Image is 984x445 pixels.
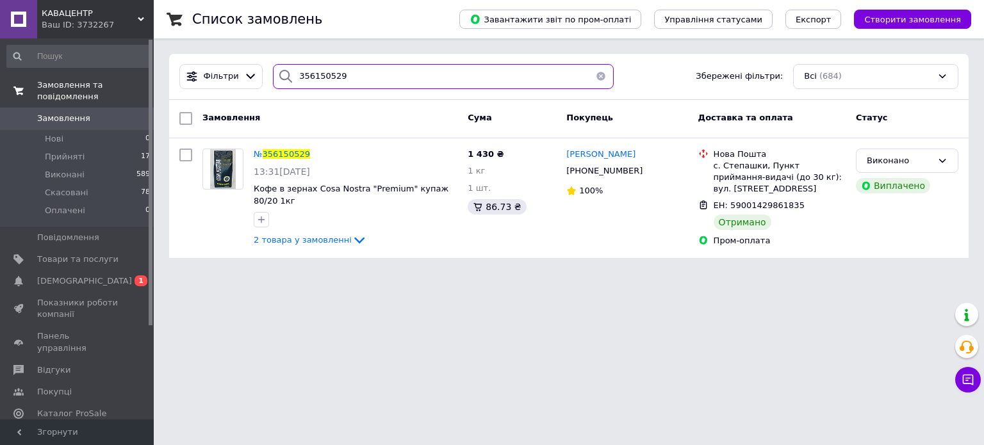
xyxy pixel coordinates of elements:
span: Статус [856,113,888,122]
span: Управління статусами [664,15,762,24]
span: Повідомлення [37,232,99,243]
span: Панель управління [37,330,119,353]
div: Нова Пошта [714,149,846,160]
div: Виплачено [856,178,930,193]
span: [DEMOGRAPHIC_DATA] [37,275,132,287]
span: Відгуки [37,364,70,376]
img: Фото товару [210,149,235,189]
div: 86.73 ₴ [468,199,526,214]
a: Створити замовлення [841,14,971,24]
span: 0 [145,133,150,145]
span: 100% [579,186,603,195]
span: Скасовані [45,187,88,198]
h1: Список замовлень [192,12,322,27]
span: 78 [141,187,150,198]
a: Кофе в зернах Cosa Nostra "Premium" купаж 80/20 1кг [254,184,448,206]
span: Каталог ProSale [37,408,106,419]
button: Очистить [588,64,614,89]
button: Чат з покупцем [955,367,981,392]
div: с. Степашки, Пункт приймання-видачі (до 30 кг): вул. [STREET_ADDRESS] [714,160,846,195]
div: Виконано [867,154,932,168]
a: 2 товара у замовленні [254,235,367,245]
span: Збережені фільтри: [696,70,783,83]
span: ЕН: 59001429861835 [714,200,805,210]
span: [PERSON_NAME] [566,149,635,159]
span: Доставка та оплата [698,113,793,122]
div: Отримано [714,214,771,230]
span: 1 430 ₴ [468,149,504,159]
span: Прийняті [45,151,85,163]
a: [PERSON_NAME] [566,149,635,161]
input: Пошук за номером замовлення, ПІБ покупця, номером телефону, Email, номером накладної [273,64,614,89]
span: Завантажити звіт по пром-оплаті [470,13,631,25]
span: 1 шт. [468,183,491,193]
span: Замовлення [202,113,260,122]
span: 356150529 [263,149,310,159]
span: Покупець [566,113,613,122]
span: Cума [468,113,491,122]
span: Покупці [37,386,72,398]
span: 1 [135,275,147,286]
span: Виконані [45,169,85,181]
span: Оплачені [45,205,85,216]
input: Пошук [6,45,151,68]
span: Товари та послуги [37,254,119,265]
span: Замовлення та повідомлення [37,79,154,102]
span: КАВАЦЕНТР [42,8,138,19]
span: Всі [804,70,817,83]
button: Завантажити звіт по пром-оплаті [459,10,641,29]
a: №356150529 [254,149,310,159]
span: Нові [45,133,63,145]
span: [PHONE_NUMBER] [566,166,643,175]
span: 13:31[DATE] [254,166,310,177]
span: Створити замовлення [864,15,961,24]
span: (684) [819,71,842,81]
div: Ваш ID: 3732267 [42,19,154,31]
button: Управління статусами [654,10,773,29]
div: Пром-оплата [714,235,846,247]
span: Замовлення [37,113,90,124]
button: Створити замовлення [854,10,971,29]
button: Експорт [785,10,842,29]
span: 1 кг [468,166,485,175]
span: 17 [141,151,150,163]
span: 589 [136,169,150,181]
span: 2 товара у замовленні [254,235,352,245]
span: Показники роботи компанії [37,297,119,320]
span: 0 [145,205,150,216]
a: Фото товару [202,149,243,190]
span: Фільтри [204,70,239,83]
span: № [254,149,263,159]
span: Експорт [796,15,832,24]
